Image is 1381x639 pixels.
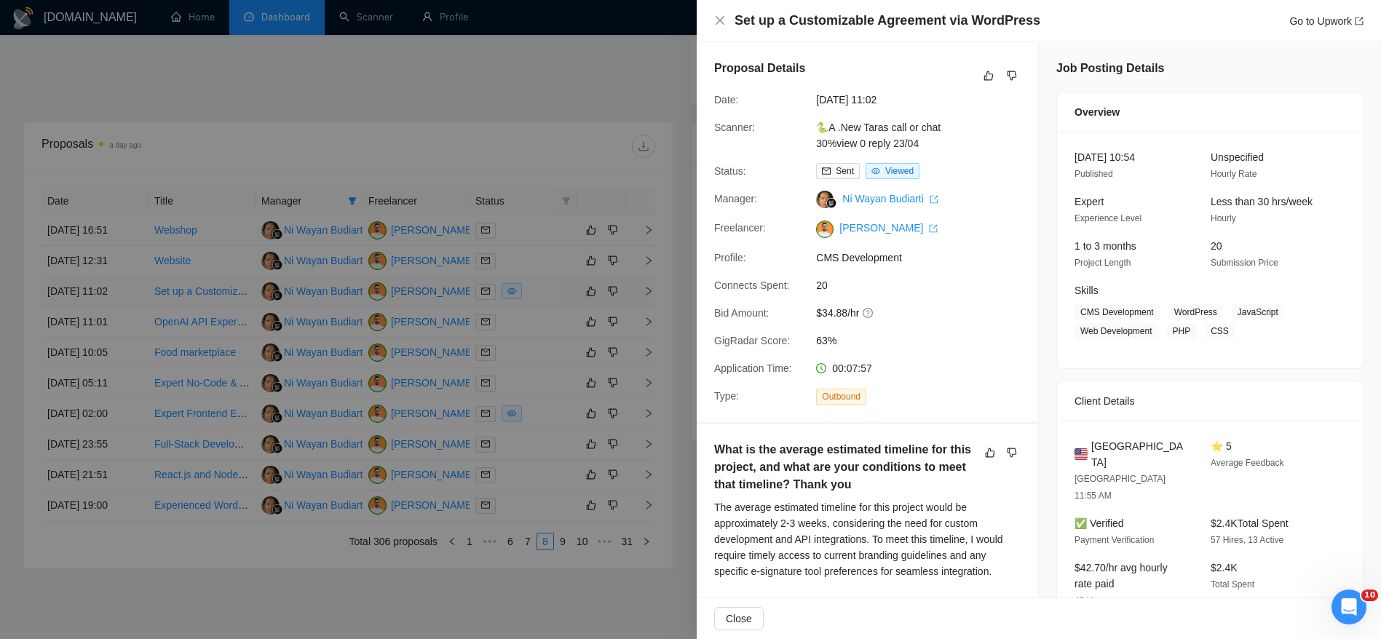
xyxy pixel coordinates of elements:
[714,279,790,291] span: Connects Spent:
[984,70,994,82] span: like
[981,444,999,461] button: like
[714,252,746,263] span: Profile:
[816,250,1034,266] span: CMS Development
[1091,438,1187,470] span: [GEOGRAPHIC_DATA]
[1075,285,1099,296] span: Skills
[816,389,866,405] span: Outbound
[839,222,938,234] a: [PERSON_NAME] export
[816,277,1034,293] span: 20
[714,193,757,205] span: Manager:
[980,67,997,84] button: like
[1075,304,1160,320] span: CMS Development
[1211,562,1238,573] span: $2.4K
[1232,304,1284,320] span: JavaScript
[726,611,752,627] span: Close
[836,166,854,176] span: Sent
[816,363,826,373] span: clock-circle
[1003,444,1021,461] button: dislike
[1211,535,1283,545] span: 57 Hires, 13 Active
[1075,258,1131,268] span: Project Length
[714,307,769,319] span: Bid Amount:
[1075,169,1113,179] span: Published
[1211,169,1257,179] span: Hourly Rate
[1075,323,1158,339] span: Web Development
[1205,323,1235,339] span: CSS
[1211,458,1284,468] span: Average Feedback
[1211,151,1264,163] span: Unspecified
[1007,447,1017,459] span: dislike
[822,167,831,175] span: mail
[832,362,872,374] span: 00:07:57
[714,60,805,77] h5: Proposal Details
[1211,258,1278,268] span: Submission Price
[816,122,941,149] a: 🐍A .New Taras call or chat 30%view 0 reply 23/04
[1003,67,1021,84] button: dislike
[714,499,1021,579] div: The average estimated timeline for this project would be approximately 2-3 weeks, considering the...
[1331,590,1366,624] iframe: Intercom live chat
[1211,440,1232,452] span: ⭐ 5
[1289,15,1364,27] a: Go to Upworkexport
[714,15,726,26] span: close
[1075,535,1154,545] span: Payment Verification
[985,447,995,459] span: like
[1075,213,1141,223] span: Experience Level
[714,335,790,346] span: GigRadar Score:
[1211,517,1289,529] span: $2.4K Total Spent
[816,333,1034,349] span: 63%
[714,441,975,493] h5: What is the average estimated timeline for this project, and what are your conditions to meet tha...
[714,122,755,133] span: Scanner:
[1056,60,1164,77] h5: Job Posting Details
[714,222,766,234] span: Freelancer:
[1075,381,1345,421] div: Client Details
[714,15,726,27] button: Close
[1211,213,1236,223] span: Hourly
[1167,323,1197,339] span: PHP
[930,195,938,204] span: export
[1361,590,1378,601] span: 10
[816,221,834,238] img: c1NLmzrk-0pBZjOo1nLSJnOz0itNHKTdmMHAt8VIsLFzaWqqsJDJtcFyV3OYvrqgu3
[929,224,938,233] span: export
[714,390,739,402] span: Type:
[714,362,792,374] span: Application Time:
[1211,579,1254,590] span: Total Spent
[1075,446,1088,462] img: 🇺🇸
[1075,517,1124,529] span: ✅ Verified
[1075,196,1104,207] span: Expert
[735,12,1040,30] h4: Set up a Customizable Agreement via WordPress
[1075,474,1166,501] span: [GEOGRAPHIC_DATA] 11:55 AM
[714,607,764,630] button: Close
[1075,240,1136,252] span: 1 to 3 months
[1211,196,1313,207] span: Less than 30 hrs/week
[816,305,1034,321] span: $34.88/hr
[1075,595,1110,606] span: 43 Hours
[1075,151,1135,163] span: [DATE] 10:54
[871,167,880,175] span: eye
[1007,70,1017,82] span: dislike
[816,92,1034,108] span: [DATE] 11:02
[714,94,738,106] span: Date:
[1075,104,1120,120] span: Overview
[826,198,836,208] img: gigradar-bm.png
[1168,304,1223,320] span: WordPress
[714,165,746,177] span: Status:
[1211,240,1222,252] span: 20
[863,307,874,319] span: question-circle
[1075,562,1168,590] span: $42.70/hr avg hourly rate paid
[842,193,938,205] a: Ni Wayan Budiarti export
[885,166,914,176] span: Viewed
[1355,17,1364,25] span: export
